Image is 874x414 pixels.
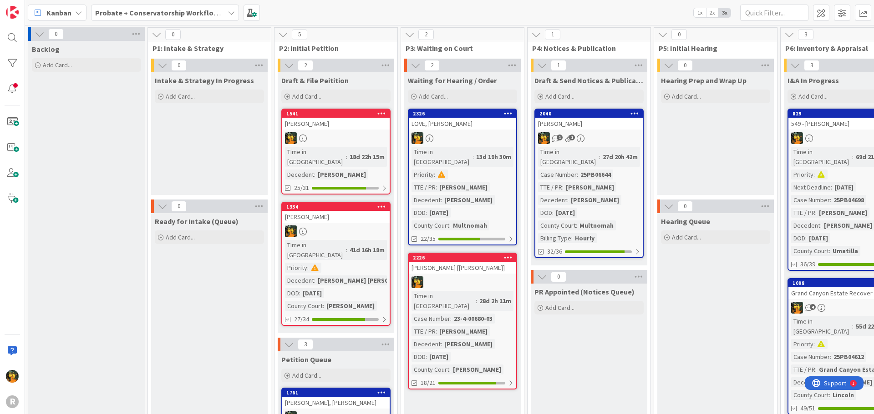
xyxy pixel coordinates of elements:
[412,291,476,311] div: Time in [GEOGRAPHIC_DATA]
[409,254,516,274] div: 2226[PERSON_NAME] [[PERSON_NAME]]
[412,132,423,144] img: MR
[577,170,578,180] span: :
[406,44,513,53] span: P3: Waiting on Court
[408,109,517,245] a: 2326LOVE, [PERSON_NAME]MRTime in [GEOGRAPHIC_DATA]:13d 19h 30mPriority:TTE / PR:[PERSON_NAME]Dece...
[285,225,297,237] img: MR
[661,76,747,85] span: Hearing Prep and Wrap Up
[286,389,390,396] div: 1761
[43,61,72,69] span: Add Card...
[285,240,346,260] div: Time in [GEOGRAPHIC_DATA]
[578,170,613,180] div: 25PB06644
[441,195,442,205] span: :
[810,304,816,310] span: 4
[449,364,451,374] span: :
[791,132,803,144] img: MR
[300,288,324,298] div: [DATE]
[600,152,640,162] div: 27d 20h 42m
[282,397,390,409] div: [PERSON_NAME], [PERSON_NAME]
[791,233,805,243] div: DOD
[477,296,513,306] div: 28d 2h 11m
[281,109,391,195] a: 1541[PERSON_NAME]MRTime in [GEOGRAPHIC_DATA]:18d 22h 15mDecedent:[PERSON_NAME]25/31
[449,220,451,230] span: :
[798,92,828,100] span: Add Card...
[554,208,577,218] div: [DATE]
[442,339,495,349] div: [PERSON_NAME]
[791,147,852,167] div: Time in [GEOGRAPHIC_DATA]
[538,147,599,167] div: Time in [GEOGRAPHIC_DATA]
[165,29,181,40] span: 0
[426,352,427,362] span: :
[427,208,451,218] div: [DATE]
[282,132,390,144] div: MR
[412,326,436,336] div: TTE / PR
[791,339,813,349] div: Priority
[292,92,321,100] span: Add Card...
[95,8,237,17] b: Probate + Conservatorship Workflow (FL2)
[419,92,448,100] span: Add Card...
[677,201,693,212] span: 0
[804,60,819,71] span: 3
[282,389,390,397] div: 1761
[538,208,552,218] div: DOD
[800,404,815,413] span: 49/51
[791,352,830,362] div: Case Number
[412,314,450,324] div: Case Number
[791,316,852,336] div: Time in [GEOGRAPHIC_DATA]
[282,203,390,223] div: 1334[PERSON_NAME]
[798,29,813,40] span: 3
[718,8,731,17] span: 3x
[820,220,822,230] span: :
[281,76,349,85] span: Draft & File Peitition
[412,276,423,288] img: MR
[831,182,832,192] span: :
[791,195,830,205] div: Case Number
[152,44,259,53] span: P1: Intake & Strategy
[551,271,566,282] span: 0
[694,8,706,17] span: 1x
[46,7,71,18] span: Kanban
[285,132,297,144] img: MR
[545,92,574,100] span: Add Card...
[286,110,390,117] div: 1541
[412,208,426,218] div: DOD
[832,182,856,192] div: [DATE]
[800,259,815,269] span: 36/39
[6,370,19,383] img: MR
[324,301,377,311] div: [PERSON_NAME]
[281,355,331,364] span: Petition Queue
[451,364,503,374] div: [PERSON_NAME]
[412,147,473,167] div: Time in [GEOGRAPHIC_DATA]
[409,254,516,262] div: 2226
[413,254,516,261] div: 2226
[791,364,815,374] div: TTE / PR
[852,152,854,162] span: :
[285,170,314,180] div: Decedent
[409,276,516,288] div: MR
[347,152,387,162] div: 18d 22h 15m
[434,170,435,180] span: :
[282,389,390,409] div: 1761[PERSON_NAME], [PERSON_NAME]
[538,170,577,180] div: Case Number
[661,217,710,226] span: Hearing Queue
[299,288,300,298] span: :
[282,110,390,118] div: 1541
[545,304,574,312] span: Add Card...
[813,339,815,349] span: :
[805,233,807,243] span: :
[538,195,567,205] div: Decedent
[677,60,693,71] span: 0
[538,182,562,192] div: TTE / PR
[539,110,643,117] div: 2040
[562,182,564,192] span: :
[282,203,390,211] div: 1334
[532,44,639,53] span: P4: Notices & Publication
[817,208,869,218] div: [PERSON_NAME]
[412,339,441,349] div: Decedent
[48,29,64,40] span: 0
[569,135,575,140] span: 1
[450,314,452,324] span: :
[314,275,315,285] span: :
[791,246,829,256] div: County Court
[412,195,441,205] div: Decedent
[791,390,829,400] div: County Court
